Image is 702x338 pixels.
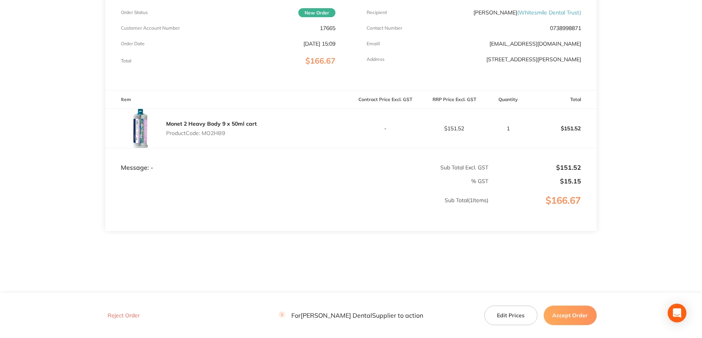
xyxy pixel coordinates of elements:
[489,125,528,132] p: 1
[367,41,380,46] p: Emaill
[517,9,581,16] span: ( Whitesmile Dental Trust )
[166,130,257,136] p: Product Code: MO2HB9
[351,91,420,109] th: Contract Price Excl. GST
[303,41,335,47] p: [DATE] 15:09
[351,164,488,171] p: Sub Total Excl. GST
[351,125,419,132] p: -
[367,25,402,31] p: Contact Number
[166,120,257,127] a: Monet 2 Heavy Body 9 x 50ml cart
[106,197,488,219] p: Sub Total ( 1 Items)
[105,148,351,171] td: Message: -
[320,25,335,31] p: 17665
[420,91,488,109] th: RRP Price Excl. GST
[106,178,488,184] p: % GST
[105,91,351,109] th: Item
[668,304,686,322] div: Open Intercom Messenger
[489,178,581,185] p: $15.15
[528,91,597,109] th: Total
[305,56,335,66] span: $166.67
[367,10,387,15] p: Recipient
[121,41,145,46] p: Order Date
[544,306,597,325] button: Accept Order
[486,56,581,62] p: [STREET_ADDRESS][PERSON_NAME]
[489,164,581,171] p: $151.52
[105,312,142,319] button: Reject Order
[420,125,488,132] p: $151.52
[279,312,423,319] p: For [PERSON_NAME] Dental Supplier to action
[367,57,385,62] p: Address
[473,9,581,16] p: [PERSON_NAME]
[484,306,537,325] button: Edit Prices
[550,25,581,31] p: 0738998871
[121,58,131,64] p: Total
[528,119,596,138] p: $151.52
[489,195,596,222] p: $166.67
[121,25,180,31] p: Customer Account Number
[298,8,335,17] span: New Order
[121,109,160,148] img: Mm85bXE1aw
[121,10,148,15] p: Order Status
[489,40,581,47] a: [EMAIL_ADDRESS][DOMAIN_NAME]
[489,91,528,109] th: Quantity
